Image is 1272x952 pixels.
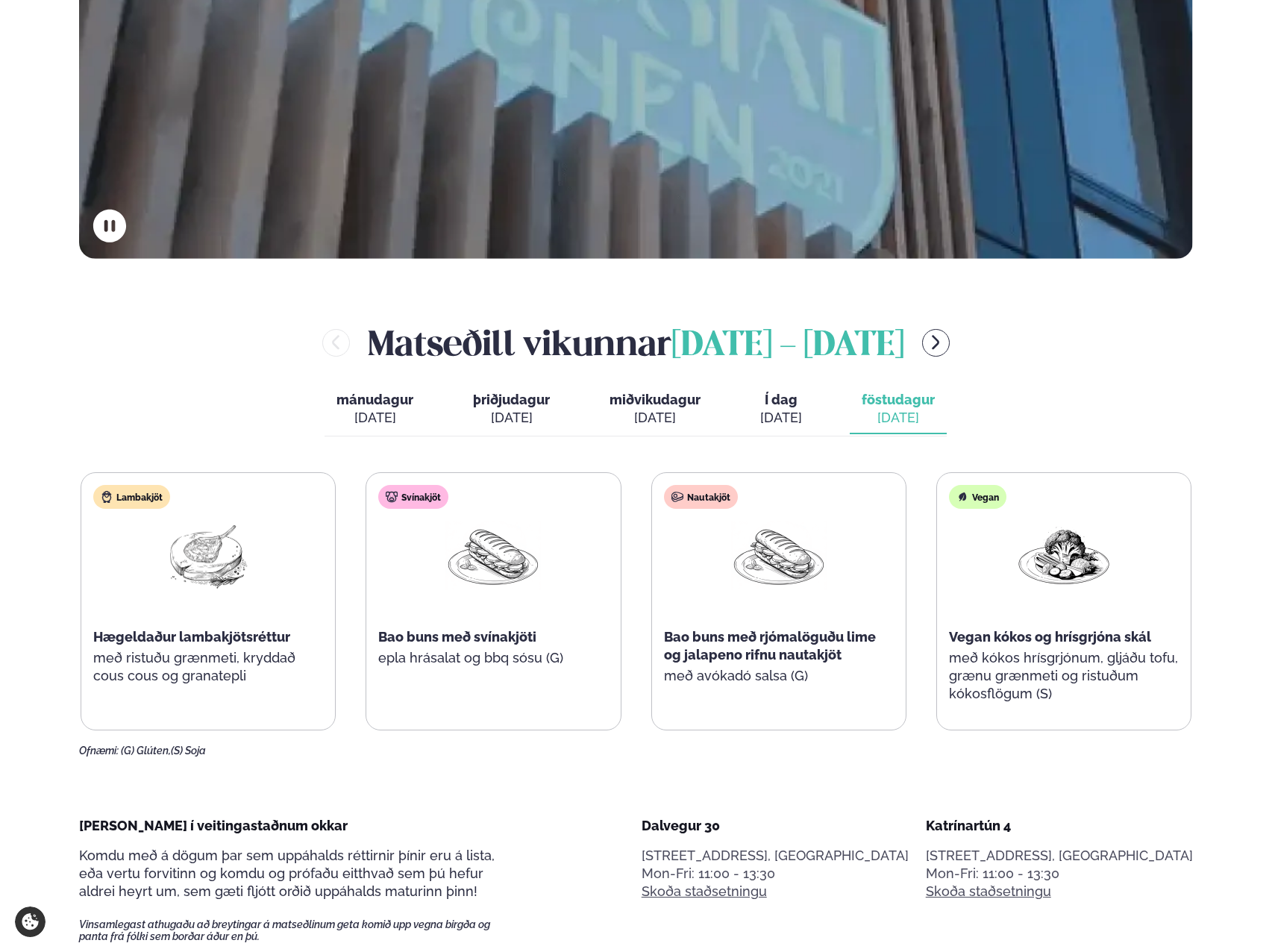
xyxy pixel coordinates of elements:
span: Vegan kókos og hrísgrjóna skál [949,629,1151,645]
span: föstudagur [862,392,935,407]
div: [DATE] [760,409,802,427]
span: miðvikudagur [610,392,701,407]
span: (G) Glúten, [121,745,171,757]
div: Katrínartún 4 [926,817,1193,835]
div: Lambakjöt [93,485,170,509]
div: [DATE] [610,409,701,427]
img: beef.svg [671,491,683,503]
p: epla hrásalat og bbq sósu (G) [378,649,608,667]
p: [STREET_ADDRESS], [GEOGRAPHIC_DATA] [642,847,909,865]
a: Cookie settings [15,906,46,937]
img: Lamb.svg [101,491,113,503]
button: menu-btn-left [322,329,350,357]
div: Nautakjöt [664,485,738,509]
a: Skoða staðsetningu [642,883,767,901]
span: þriðjudagur [473,392,550,407]
img: Vegan.png [1016,521,1112,590]
button: föstudagur [DATE] [850,385,947,434]
button: menu-btn-right [922,329,950,357]
img: pork.svg [386,491,398,503]
div: [DATE] [473,409,550,427]
p: með ristuðu grænmeti, kryddað cous cous og granatepli [93,649,323,685]
button: miðvikudagur [DATE] [598,385,712,434]
img: Vegan.svg [956,491,968,503]
a: Skoða staðsetningu [926,883,1051,901]
span: [DATE] - [DATE] [671,330,904,363]
div: Dalvegur 30 [642,817,909,835]
div: Mon-Fri: 11:00 - 13:30 [642,865,909,883]
p: með avókadó salsa (G) [664,667,894,685]
span: Komdu með á dögum þar sem uppáhalds réttirnir þínir eru á lista, eða vertu forvitinn og komdu og ... [79,848,495,899]
span: Bao buns með svínakjöti [378,629,536,645]
div: Svínakjöt [378,485,448,509]
span: [PERSON_NAME] í veitingastaðnum okkar [79,818,348,833]
span: Hægeldaður lambakjötsréttur [93,629,290,645]
img: Panini.png [731,521,827,590]
img: Panini.png [445,521,541,590]
img: Lamb-Meat.png [160,521,256,590]
span: Í dag [760,391,802,409]
h2: Matseðill vikunnar [368,319,904,367]
span: Ofnæmi: [79,745,119,757]
div: [DATE] [336,409,413,427]
button: þriðjudagur [DATE] [461,385,562,434]
p: með kókos hrísgrjónum, gljáðu tofu, grænu grænmeti og ristuðum kókosflögum (S) [949,649,1179,703]
div: Mon-Fri: 11:00 - 13:30 [926,865,1193,883]
p: [STREET_ADDRESS], [GEOGRAPHIC_DATA] [926,847,1193,865]
span: Vinsamlegast athugaðu að breytingar á matseðlinum geta komið upp vegna birgða og panta frá fólki ... [79,918,516,942]
span: (S) Soja [171,745,206,757]
button: mánudagur [DATE] [325,385,425,434]
button: Í dag [DATE] [748,385,814,434]
div: Vegan [949,485,1006,509]
div: [DATE] [862,409,935,427]
span: Bao buns með rjómalöguðu lime og jalapeno rifnu nautakjöt [664,629,876,663]
span: mánudagur [336,392,413,407]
